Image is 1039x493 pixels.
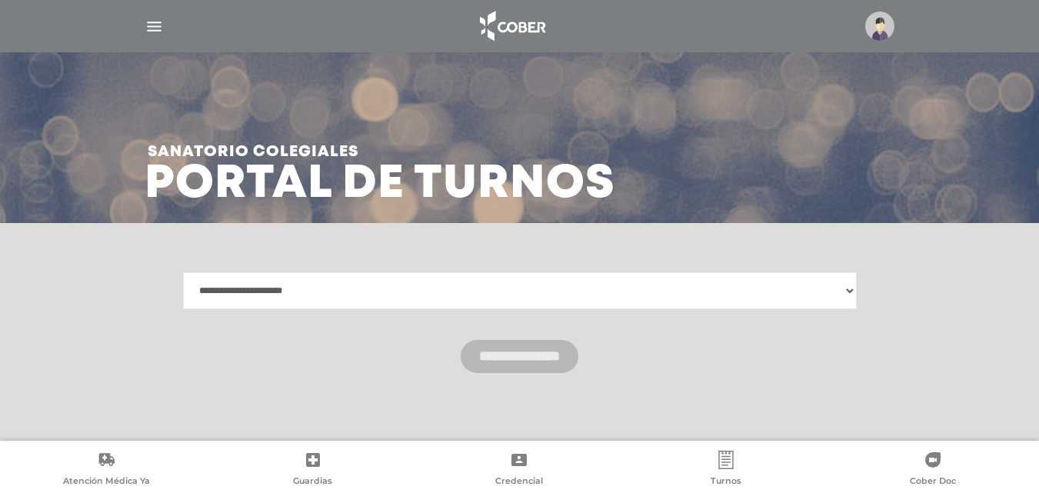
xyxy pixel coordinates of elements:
[495,475,543,489] span: Credencial
[623,451,830,490] a: Turnos
[210,451,417,490] a: Guardias
[3,451,210,490] a: Atención Médica Ya
[865,12,894,41] img: profile-placeholder.svg
[148,132,615,172] span: Sanatorio colegiales
[471,8,552,45] img: logo_cober_home-white.png
[910,475,956,489] span: Cober Doc
[293,475,332,489] span: Guardias
[145,17,164,36] img: Cober_menu-lines-white.svg
[63,475,150,489] span: Atención Médica Ya
[416,451,623,490] a: Credencial
[145,132,615,205] h3: Portal de turnos
[711,475,741,489] span: Turnos
[829,451,1036,490] a: Cober Doc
